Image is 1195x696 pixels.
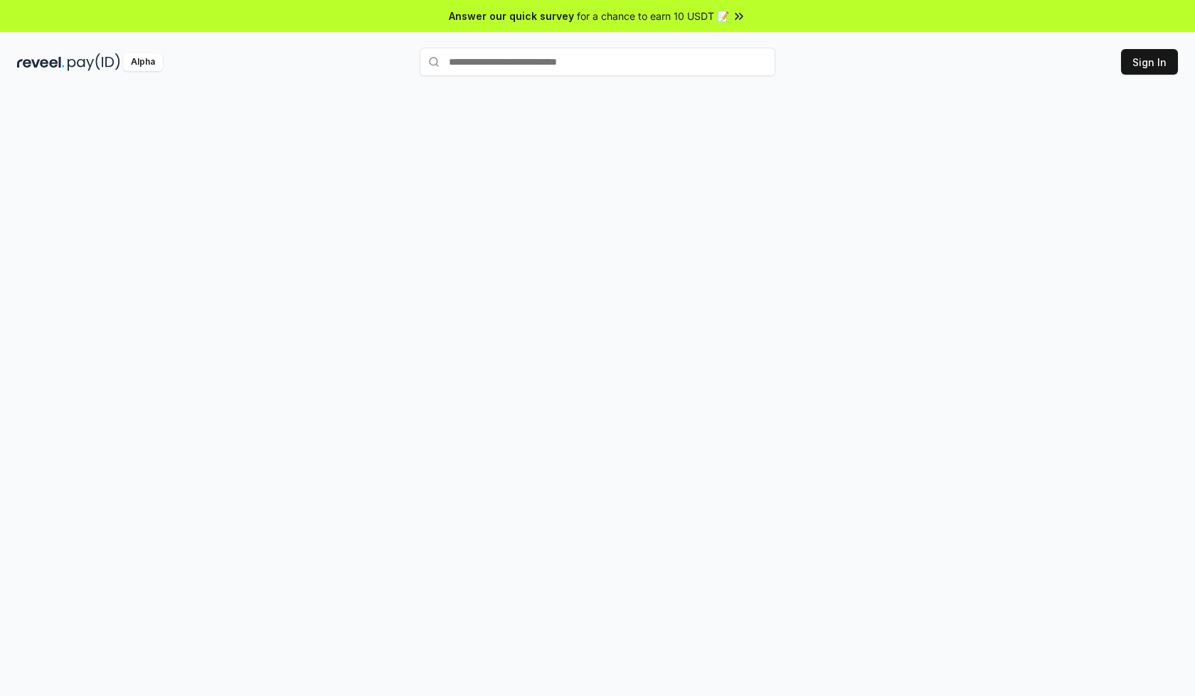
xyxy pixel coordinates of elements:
[123,53,163,71] div: Alpha
[68,53,120,71] img: pay_id
[17,53,65,71] img: reveel_dark
[449,9,574,23] span: Answer our quick survey
[577,9,729,23] span: for a chance to earn 10 USDT 📝
[1121,49,1178,75] button: Sign In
